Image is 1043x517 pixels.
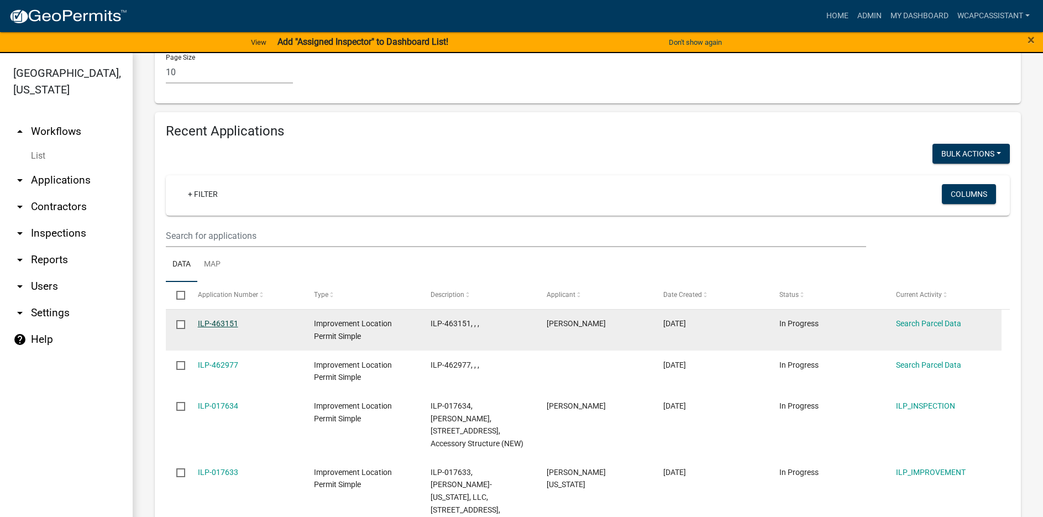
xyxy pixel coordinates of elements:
[896,401,955,410] a: ILP_INSPECTION
[769,282,885,309] datatable-header-cell: Status
[13,227,27,240] i: arrow_drop_down
[547,468,606,489] span: DR Horton Indiana
[166,247,197,283] a: Data
[303,282,420,309] datatable-header-cell: Type
[314,361,392,382] span: Improvement Location Permit Simple
[197,247,227,283] a: Map
[13,125,27,138] i: arrow_drop_up
[314,401,392,423] span: Improvement Location Permit Simple
[932,144,1010,164] button: Bulk Actions
[166,282,187,309] datatable-header-cell: Select
[314,319,392,341] span: Improvement Location Permit Simple
[198,468,238,477] a: ILP-017633
[896,361,961,369] a: Search Parcel Data
[314,468,392,489] span: Improvement Location Permit Simple
[431,401,523,448] span: ILP-017634, Worth, James, 253 N Oak Ext, Accessory Structure (NEW)
[663,361,686,369] span: 08/12/2025
[779,291,799,299] span: Status
[198,361,238,369] a: ILP-462977
[198,319,238,328] a: ILP-463151
[663,319,686,328] span: 08/13/2025
[431,361,479,369] span: ILP-462977, , ,
[166,123,1010,139] h4: Recent Applications
[779,468,819,477] span: In Progress
[547,319,606,328] span: Shawn Bonar
[896,319,961,328] a: Search Parcel Data
[277,36,448,47] strong: Add "Assigned Inspector" to Dashboard List!
[431,291,464,299] span: Description
[1028,33,1035,46] button: Close
[198,401,238,410] a: ILP-017634
[314,291,328,299] span: Type
[179,184,227,204] a: + Filter
[431,468,500,514] span: ILP-017633, D.R. Horton-Indiana, LLC, 660 Malfoy Ct,
[13,280,27,293] i: arrow_drop_down
[853,6,886,27] a: Admin
[896,291,942,299] span: Current Activity
[547,291,575,299] span: Applicant
[663,401,686,410] span: 08/12/2025
[187,282,303,309] datatable-header-cell: Application Number
[420,282,536,309] datatable-header-cell: Description
[431,319,479,328] span: ILP-463151, , ,
[779,319,819,328] span: In Progress
[166,224,866,247] input: Search for applications
[664,33,726,51] button: Don't show again
[198,291,258,299] span: Application Number
[942,184,996,204] button: Columns
[663,468,686,477] span: 08/12/2025
[652,282,769,309] datatable-header-cell: Date Created
[536,282,653,309] datatable-header-cell: Applicant
[13,306,27,320] i: arrow_drop_down
[547,401,606,410] span: James Worth
[896,468,966,477] a: ILP_IMPROVEMENT
[779,361,819,369] span: In Progress
[953,6,1034,27] a: wcapcassistant
[885,282,1002,309] datatable-header-cell: Current Activity
[13,333,27,346] i: help
[247,33,271,51] a: View
[663,291,702,299] span: Date Created
[779,401,819,410] span: In Progress
[13,253,27,267] i: arrow_drop_down
[886,6,953,27] a: My Dashboard
[13,200,27,213] i: arrow_drop_down
[822,6,853,27] a: Home
[1028,32,1035,48] span: ×
[13,174,27,187] i: arrow_drop_down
